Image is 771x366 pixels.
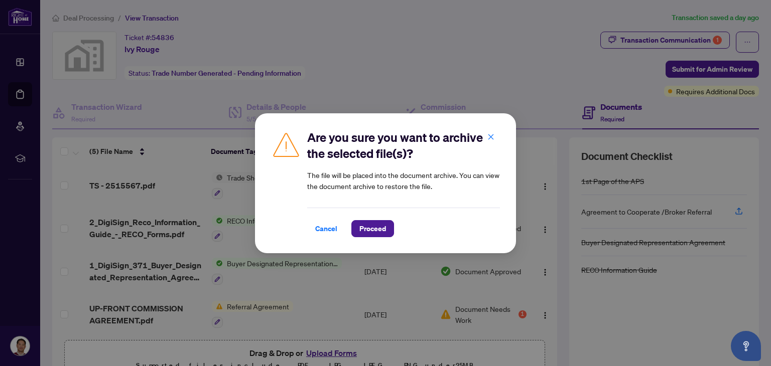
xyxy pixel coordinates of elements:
img: Caution Icon [271,129,301,159]
button: Open asap [731,331,761,361]
article: The file will be placed into the document archive. You can view the document archive to restore t... [307,169,500,192]
button: Proceed [351,220,394,237]
span: Cancel [315,221,337,237]
button: Cancel [307,220,345,237]
h2: Are you sure you want to archive the selected file(s)? [307,129,500,161]
span: close [487,133,494,140]
span: Proceed [359,221,386,237]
